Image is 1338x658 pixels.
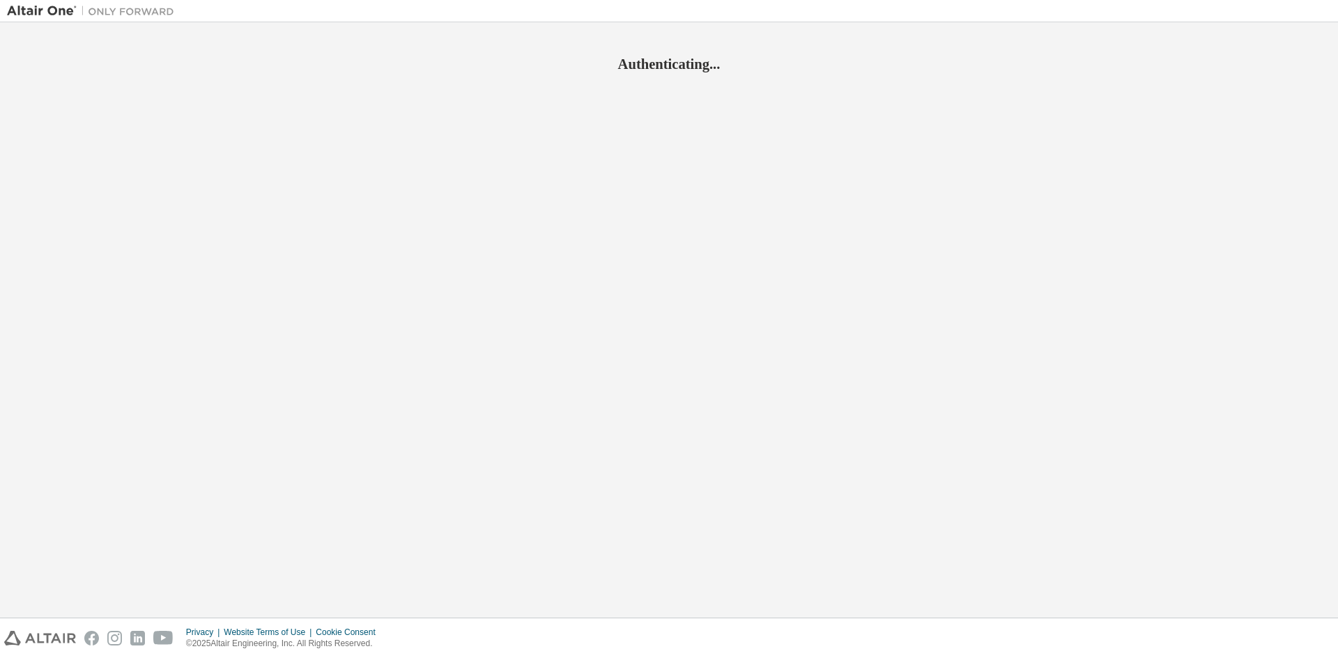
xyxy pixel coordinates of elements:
[130,631,145,645] img: linkedin.svg
[153,631,174,645] img: youtube.svg
[316,627,383,638] div: Cookie Consent
[84,631,99,645] img: facebook.svg
[7,4,181,18] img: Altair One
[186,627,224,638] div: Privacy
[186,638,384,650] p: © 2025 Altair Engineering, Inc. All Rights Reserved.
[4,631,76,645] img: altair_logo.svg
[107,631,122,645] img: instagram.svg
[224,627,316,638] div: Website Terms of Use
[7,55,1331,73] h2: Authenticating...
